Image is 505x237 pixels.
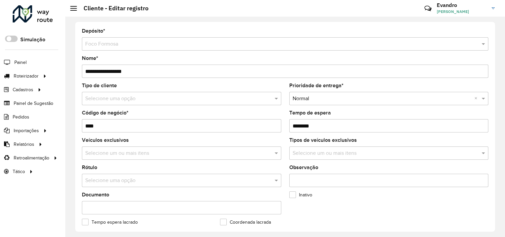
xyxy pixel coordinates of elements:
span: [PERSON_NAME] [437,9,487,15]
label: Documento [82,191,109,199]
span: Pedidos [13,114,29,120]
label: Código de negócio [82,109,128,117]
span: Cadastros [13,86,33,93]
span: Roteirizador [14,73,39,80]
label: Rótulo [82,163,97,171]
span: Clear all [474,95,480,103]
label: Inativo [289,191,312,198]
label: Tipo de cliente [82,82,117,90]
h2: Cliente - Editar registro [77,5,148,12]
a: Contato Rápido [421,1,435,16]
span: Relatórios [14,141,34,148]
label: Prioridade de entrega [289,82,344,90]
label: Tempo de espera [289,109,331,117]
label: Nome [82,54,98,62]
span: Importações [14,127,39,134]
span: Tático [13,168,25,175]
span: Painel de Sugestão [14,100,53,107]
label: Tempo espera lacrado [82,219,138,226]
label: Observação [289,163,318,171]
h3: Evandro [437,2,487,8]
span: Retroalimentação [14,154,49,161]
label: Tipos de veículos exclusivos [289,136,357,144]
label: Depósito [82,27,105,35]
label: Simulação [20,36,45,44]
span: Painel [14,59,27,66]
label: Veículos exclusivos [82,136,129,144]
label: Coordenada lacrada [220,219,271,226]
